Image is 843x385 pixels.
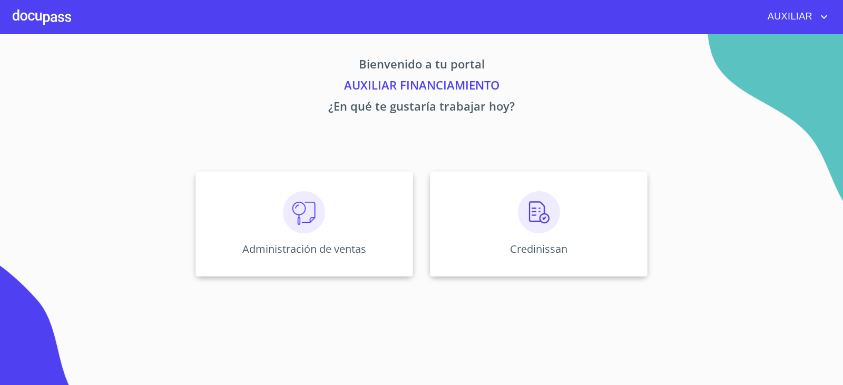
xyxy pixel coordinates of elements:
button: account of current user [760,8,830,25]
span: AUXILIAR [760,8,818,25]
img: consulta.png [283,191,325,233]
img: verificacion.png [518,191,560,233]
p: Bienvenido a tu portal [97,55,746,76]
p: AUXILIAR FINANCIAMIENTO [97,76,746,97]
p: Administración de ventas [242,242,366,256]
p: ¿En qué te gustaría trabajar hoy? [97,97,746,119]
p: Credinissan [510,242,567,256]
